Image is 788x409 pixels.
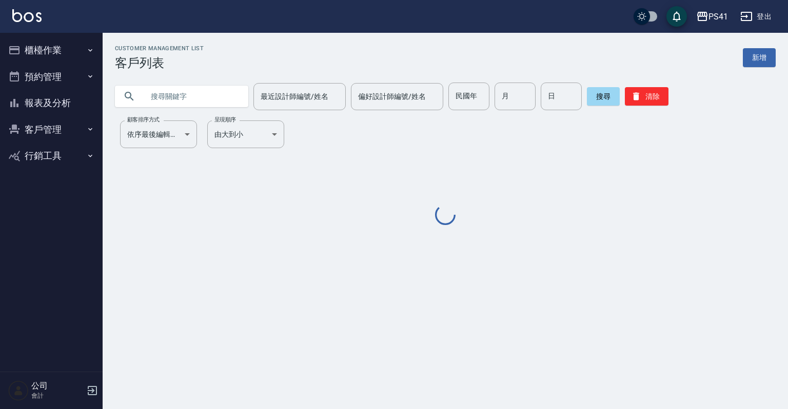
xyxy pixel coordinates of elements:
button: 登出 [736,7,776,26]
div: PS41 [708,10,728,23]
button: 報表及分析 [4,90,98,116]
h2: Customer Management List [115,45,204,52]
button: save [666,6,687,27]
div: 由大到小 [207,120,284,148]
label: 呈現順序 [214,116,236,124]
button: 預約管理 [4,64,98,90]
label: 顧客排序方式 [127,116,160,124]
img: Logo [12,9,42,22]
img: Person [8,380,29,401]
h5: 公司 [31,381,84,391]
button: PS41 [692,6,732,27]
button: 搜尋 [587,87,620,106]
button: 清除 [625,87,668,106]
a: 新增 [743,48,776,67]
input: 搜尋關鍵字 [144,83,240,110]
button: 櫃檯作業 [4,37,98,64]
button: 客戶管理 [4,116,98,143]
p: 會計 [31,391,84,400]
button: 行銷工具 [4,142,98,169]
h3: 客戶列表 [115,56,204,70]
div: 依序最後編輯時間 [120,120,197,148]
